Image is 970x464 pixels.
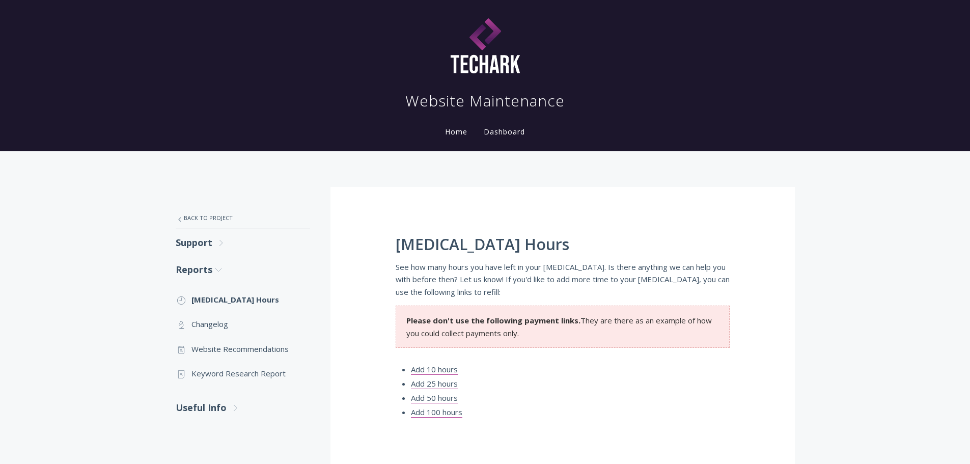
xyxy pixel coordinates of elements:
a: Back to Project [176,207,310,229]
a: Useful Info [176,394,310,421]
a: Reports [176,256,310,283]
h1: Website Maintenance [405,91,565,111]
strong: Please don't use the following payment links. [406,315,580,325]
section: They are there as an example of how you could collect payments only. [396,306,730,348]
a: Home [443,127,469,137]
a: Add 100 hours [411,407,462,418]
a: Website Recommendations [176,337,310,361]
a: Add 25 hours [411,378,458,389]
a: [MEDICAL_DATA] Hours [176,287,310,312]
a: Support [176,229,310,256]
a: Dashboard [482,127,527,137]
a: Changelog [176,312,310,336]
p: See how many hours you have left in your [MEDICAL_DATA]. Is there anything we can help you with b... [396,261,730,298]
h1: [MEDICAL_DATA] Hours [396,236,730,253]
a: Add 10 hours [411,364,458,375]
a: Add 50 hours [411,393,458,403]
a: Keyword Research Report [176,361,310,386]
